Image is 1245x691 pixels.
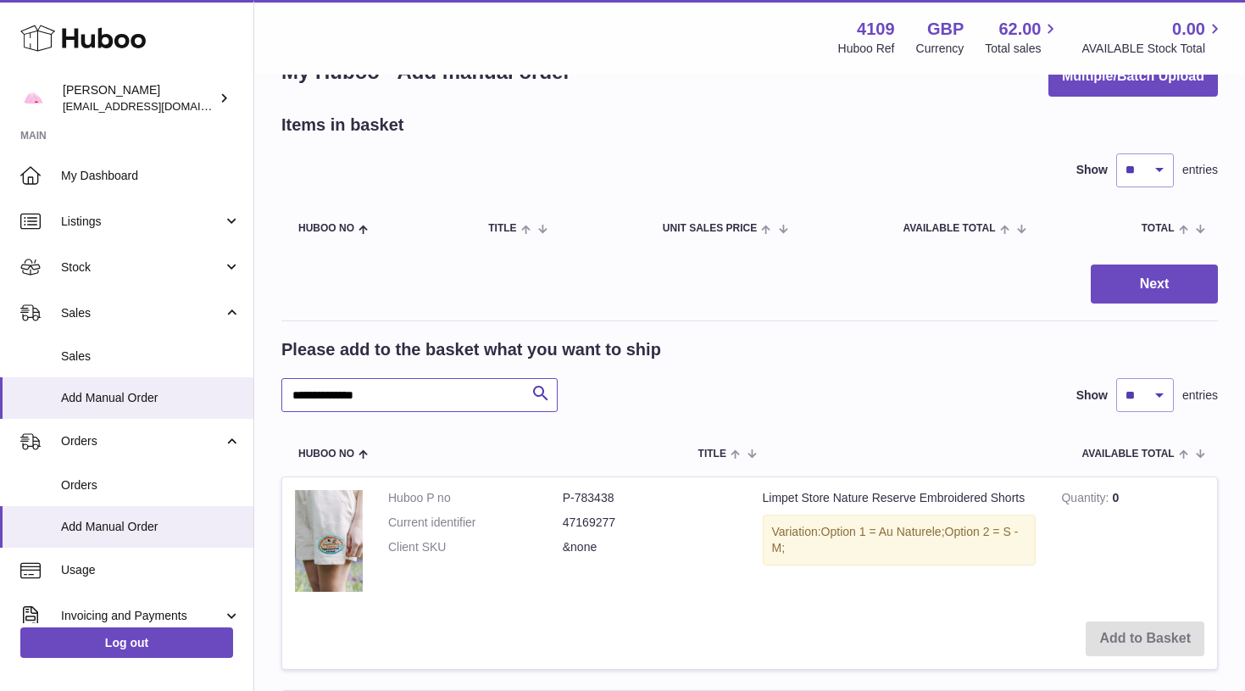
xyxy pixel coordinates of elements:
span: AVAILABLE Stock Total [1081,41,1225,57]
dd: &none [563,539,737,555]
span: Title [488,223,516,234]
div: Huboo Ref [838,41,895,57]
span: AVAILABLE Total [1082,449,1175,460]
img: hello@limpetstore.com [20,86,46,111]
span: Huboo no [298,449,354,460]
span: Sales [61,348,241,365]
dd: 47169277 [563,515,737,531]
h2: Items in basket [281,114,404,137]
span: entries [1182,387,1218,404]
span: Total sales [985,41,1060,57]
a: 62.00 Total sales [985,18,1060,57]
dt: Huboo P no [388,490,563,506]
span: Add Manual Order [61,390,241,406]
span: Unit Sales Price [663,223,757,234]
span: Huboo no [298,223,354,234]
button: Next [1091,265,1218,304]
span: AVAILABLE Total [903,223,995,234]
span: Invoicing and Payments [61,608,223,624]
div: Currency [916,41,964,57]
a: Log out [20,627,233,658]
span: Add Manual Order [61,519,241,535]
span: Sales [61,305,223,321]
dd: P-783438 [563,490,737,506]
strong: Quantity [1061,491,1112,509]
td: 0 [1048,477,1217,609]
span: [EMAIL_ADDRESS][DOMAIN_NAME] [63,99,249,113]
span: Orders [61,477,241,493]
div: Variation: [763,515,1037,566]
span: Title [698,449,726,460]
button: Multiple/Batch Upload [1048,57,1218,97]
h2: Please add to the basket what you want to ship [281,338,661,361]
strong: GBP [927,18,964,41]
span: Total [1142,223,1175,234]
span: Stock [61,259,223,276]
a: 0.00 AVAILABLE Stock Total [1081,18,1225,57]
span: Listings [61,214,223,230]
span: My Dashboard [61,168,241,184]
span: Option 1 = Au Naturele; [821,525,945,538]
strong: 4109 [857,18,895,41]
label: Show [1076,162,1108,178]
div: [PERSON_NAME] [63,82,215,114]
span: entries [1182,162,1218,178]
label: Show [1076,387,1108,404]
span: 0.00 [1172,18,1205,41]
span: 62.00 [998,18,1041,41]
dt: Current identifier [388,515,563,531]
td: Limpet Store Nature Reserve Embroidered Shorts [750,477,1049,609]
span: Orders [61,433,223,449]
img: Limpet Store Nature Reserve Embroidered Shorts [295,490,363,592]
dt: Client SKU [388,539,563,555]
span: Usage [61,562,241,578]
